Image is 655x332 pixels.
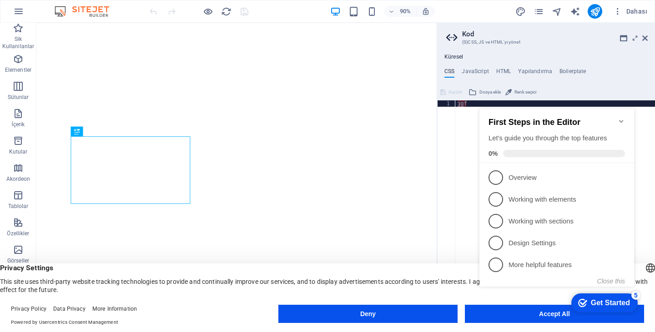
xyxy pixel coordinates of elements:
[479,87,501,98] span: Dosya ekle
[533,6,544,17] button: pages
[7,230,29,237] p: Özellikler
[462,38,630,46] h3: (S)CSS, JS ve HTML'yi yönet
[221,6,232,17] button: reload
[515,6,526,17] i: Tasarım (Ctrl+Alt+Y)
[444,68,454,78] h4: CSS
[11,121,25,128] p: İçerik
[4,70,158,92] li: Overview
[5,66,31,74] p: Elementler
[569,6,580,17] button: text_generator
[514,87,536,98] span: Renk seçici
[33,164,142,173] p: More helpful features
[52,6,121,17] img: Editor Logo
[552,6,562,17] i: Navigatör
[9,148,28,155] p: Kutular
[551,6,562,17] button: navigator
[142,21,149,28] div: Minimize checklist
[467,87,502,98] button: Dosya ekle
[202,6,213,17] button: Ön izleme modundan çıkıp düzenlemeye devam etmek için buraya tıklayın
[384,6,417,17] button: 90%
[518,68,552,78] h4: Yapılandırma
[221,6,232,17] i: Sayfayı yeniden yükleyin
[13,37,149,46] div: Let's guide you through the top features
[504,87,538,98] button: Renk seçici
[444,54,463,61] h4: Küresel
[96,197,162,216] div: Get Started 5 items remaining, 0% complete
[115,202,154,210] div: Get Started
[121,181,149,188] button: Close this
[588,4,602,19] button: publish
[4,92,158,114] li: Working with elements
[462,30,648,38] h2: Kod
[33,142,142,151] p: Design Settings
[4,114,158,135] li: Working with sections
[6,175,30,183] p: Akordeon
[422,7,430,15] i: Yeniden boyutlandırmada yakınlaştırma düzeyini seçilen cihaza uyacak şekilde otomatik olarak ayarla.
[610,4,651,19] button: Dahası
[559,68,586,78] h4: Boilerplate
[13,21,149,30] h2: First Steps in the Editor
[613,7,647,16] span: Dahası
[4,157,158,179] li: More helpful features
[33,76,142,86] p: Overview
[462,68,489,78] h4: JavaScript
[13,53,27,60] span: 0%
[590,6,600,17] i: Yayınla
[570,6,580,17] i: AI Writer
[156,194,165,203] div: 5
[8,203,29,210] p: Tablolar
[438,100,456,107] div: 1
[7,257,29,264] p: Görseller
[398,6,413,17] h6: 90%
[534,6,544,17] i: Sayfalar (Ctrl+Alt+S)
[33,98,142,108] p: Working with elements
[33,120,142,129] p: Working with sections
[8,94,29,101] p: Sütunlar
[4,135,158,157] li: Design Settings
[515,6,526,17] button: design
[496,68,511,78] h4: HTML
